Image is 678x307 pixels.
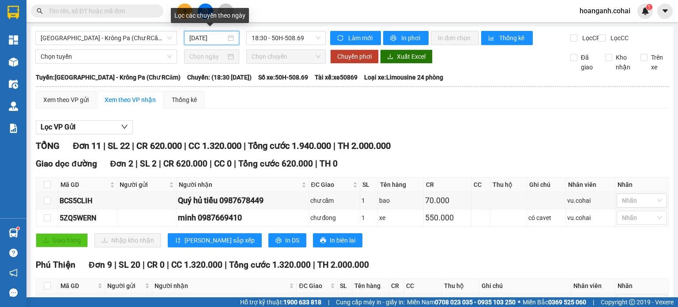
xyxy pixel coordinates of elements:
span: Người nhận [154,281,287,291]
b: Cô Hai [23,6,59,19]
span: | [593,297,594,307]
span: Miền Nam [407,297,516,307]
span: Cung cấp máy in - giấy in: [336,297,405,307]
span: CR 620.000 [163,159,207,169]
span: caret-down [661,7,669,15]
div: bao [379,196,422,205]
span: Lọc CR [579,33,602,43]
div: vu.cohai [567,196,614,205]
div: Quý hủ tiếu 0987678449 [178,194,307,207]
span: Làm mới [348,33,374,43]
div: 2th [354,297,387,307]
span: | [103,140,105,151]
button: aim [218,4,234,19]
span: Người nhận [179,180,299,190]
span: download [387,53,393,61]
span: SL 20 [119,260,140,270]
div: Nhãn [618,281,666,291]
span: Xuất Excel [397,52,426,61]
input: Tìm tên, số ĐT hoặc mã đơn [49,6,153,16]
span: printer [275,237,282,244]
div: có cavet [528,213,564,223]
th: Nhân viên [566,178,615,192]
span: Mã GD [60,180,108,190]
input: 13/08/2025 [189,33,226,43]
span: sort-ascending [175,237,181,244]
span: sync [337,35,345,42]
sup: 1 [17,227,19,230]
span: ĐC Giao [311,180,351,190]
button: printerIn biên lai [313,233,362,247]
img: solution-icon [9,124,18,133]
div: BCS5CLIH [60,195,116,206]
span: | [328,297,329,307]
span: Giao dọc đường [36,159,97,169]
span: SL 2 [140,159,157,169]
span: search [37,8,43,14]
span: Kho nhận [612,53,634,72]
span: In biên lai [330,235,355,245]
th: Nhân viên [571,279,615,293]
span: copyright [629,299,635,305]
span: | [132,140,134,151]
th: Ghi chú [479,279,571,293]
span: Chọn tuyến [41,50,172,63]
span: TH 2.000.000 [317,260,369,270]
th: Thu hộ [442,279,479,293]
button: syncLàm mới [330,31,381,45]
span: | [333,140,335,151]
button: downloadNhập kho nhận [94,233,161,247]
span: hoanganh.cohai [573,5,637,16]
span: Đơn 11 [73,140,101,151]
span: bar-chart [488,35,496,42]
button: file-add [198,4,213,19]
th: CC [471,178,490,192]
span: CC 1.320.000 [171,260,222,270]
img: warehouse-icon [9,57,18,67]
th: Tên hàng [352,279,389,293]
td: BCS5CLIH [58,192,117,209]
div: vu.cohai [567,213,614,223]
img: icon-new-feature [641,7,649,15]
h2: MI9PRIMI [4,27,48,41]
span: Đơn 9 [89,260,112,270]
div: minh 0987669410 [178,212,307,224]
span: down [121,123,128,130]
span: Trên xe [648,53,669,72]
span: printer [320,237,326,244]
span: Tổng cước 1.320.000 [229,260,311,270]
span: Đơn 2 [110,159,134,169]
span: | [159,159,161,169]
span: [DATE] 14:12 [79,24,111,30]
strong: 0369 525 060 [548,299,586,306]
img: logo-vxr [8,6,19,19]
th: Thu hộ [490,178,527,192]
span: notification [9,269,18,277]
span: Tài xế: xe50869 [315,72,358,82]
span: ĐC Giao [299,281,328,291]
span: Miền Bắc [523,297,586,307]
div: khoq8.cohai [573,297,614,307]
span: | [315,159,317,169]
span: Mã GD [60,281,96,291]
span: | [313,260,315,270]
button: Lọc VP Gửi [36,120,133,134]
span: message [9,288,18,297]
span: SL 22 [108,140,130,151]
th: Ghi chú [527,178,566,192]
span: Người gửi [107,281,143,291]
th: CR [424,178,471,192]
button: Chuyển phơi [330,49,379,64]
span: 18:30 - 50H-508.69 [252,31,321,45]
span: ⚪️ [518,300,520,304]
div: 1 [362,196,376,205]
div: 1 [362,213,376,223]
div: xe [379,213,422,223]
th: Tên hàng [378,178,424,192]
img: dashboard-icon [9,35,18,45]
div: Xem theo VP gửi [43,95,89,105]
span: question-circle [9,249,18,257]
span: Sài Gòn - Krông Pa (Chư RCăm) [41,31,172,45]
span: | [225,260,227,270]
span: Gửi: [79,34,96,44]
